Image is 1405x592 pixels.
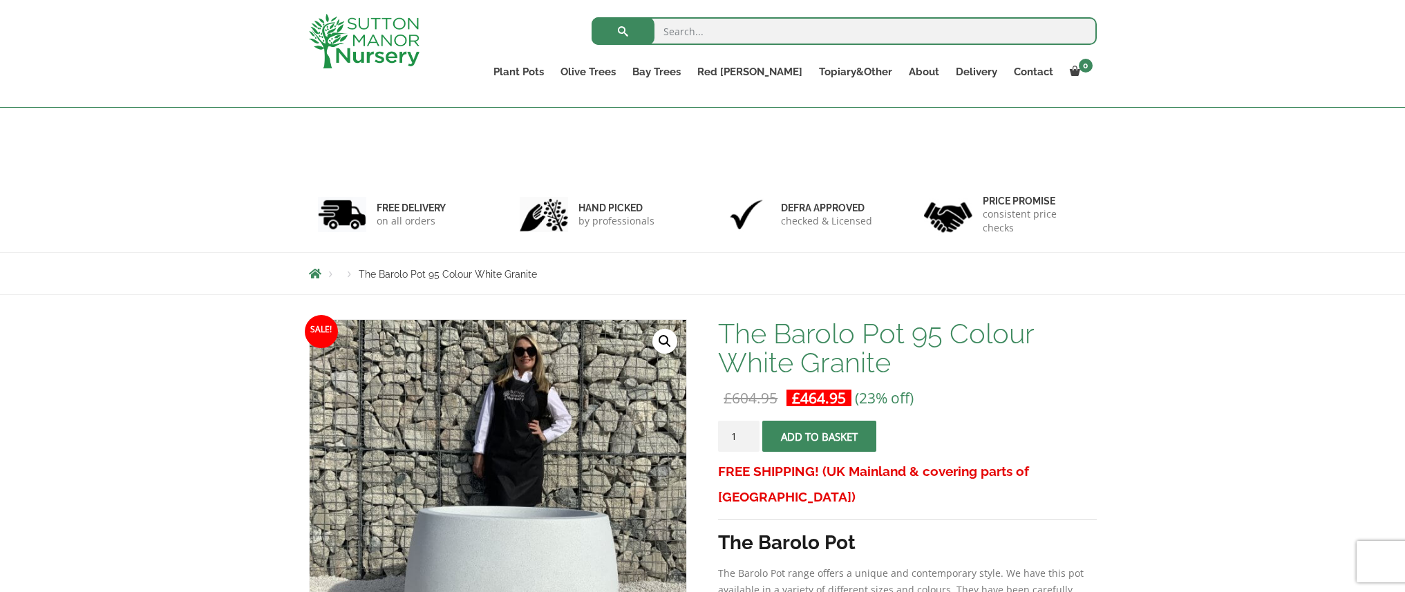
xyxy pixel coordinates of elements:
[762,421,876,452] button: Add to basket
[359,269,537,280] span: The Barolo Pot 95 Colour White Granite
[724,388,732,408] span: £
[792,388,846,408] bdi: 464.95
[689,62,811,82] a: Red [PERSON_NAME]
[811,62,900,82] a: Topiary&Other
[1079,59,1093,73] span: 0
[1062,62,1097,82] a: 0
[983,195,1088,207] h6: Price promise
[718,421,760,452] input: Product quantity
[718,319,1096,377] h1: The Barolo Pot 95 Colour White Granite
[309,14,419,68] img: logo
[578,214,654,228] p: by professionals
[781,202,872,214] h6: Defra approved
[924,193,972,236] img: 4.jpg
[652,329,677,354] a: View full-screen image gallery
[309,268,1097,279] nav: Breadcrumbs
[485,62,552,82] a: Plant Pots
[377,202,446,214] h6: FREE DELIVERY
[592,17,1097,45] input: Search...
[377,214,446,228] p: on all orders
[318,197,366,232] img: 1.jpg
[855,388,914,408] span: (23% off)
[552,62,624,82] a: Olive Trees
[947,62,1006,82] a: Delivery
[792,388,800,408] span: £
[900,62,947,82] a: About
[578,202,654,214] h6: hand picked
[718,459,1096,510] h3: FREE SHIPPING! (UK Mainland & covering parts of [GEOGRAPHIC_DATA])
[305,315,338,348] span: Sale!
[1006,62,1062,82] a: Contact
[724,388,777,408] bdi: 604.95
[781,214,872,228] p: checked & Licensed
[520,197,568,232] img: 2.jpg
[983,207,1088,235] p: consistent price checks
[718,531,856,554] strong: The Barolo Pot
[624,62,689,82] a: Bay Trees
[722,197,771,232] img: 3.jpg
